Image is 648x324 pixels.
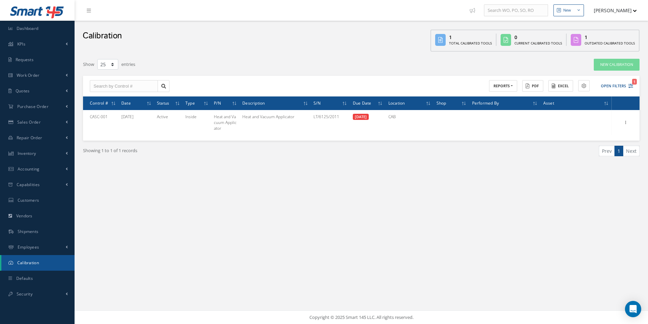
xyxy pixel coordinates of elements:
div: Total Calibrated Tools [449,41,492,46]
div: Heat and Vacuum Applicator [242,114,308,120]
span: Shipments [18,229,39,234]
div: Showing 1 to 1 of 1 records [78,146,361,162]
span: Status [157,100,169,106]
span: Security [17,291,33,297]
td: [DATE] [119,110,154,135]
span: Repair Order [17,135,42,141]
div: New [563,7,571,13]
span: Control # [90,100,108,106]
span: Requests [16,57,34,62]
span: Defaults [16,275,33,281]
span: Calibration [17,260,39,266]
div: Outdated Calibrated Tools [585,41,635,46]
td: Active [154,110,183,135]
a: Calibration [1,255,75,271]
span: Work Order [17,72,40,78]
span: Quotes [16,88,30,94]
span: KPIs [17,41,25,47]
span: Type [185,100,195,106]
span: Dashboard [17,25,39,31]
td: LT/6125/2011 [311,110,350,135]
div: Open Intercom Messenger [625,301,641,317]
span: Sales Order [17,119,41,125]
div: Copyright © 2025 Smart 145 LLC. All rights reserved. [81,314,641,321]
div: 1 [449,34,492,41]
span: P/N [214,100,221,106]
td: CASC-001 [83,110,119,135]
button: Excel [548,80,573,92]
a: New Calibration [594,59,640,71]
td: CAB [386,110,434,135]
span: Shop [437,100,446,106]
label: entries [121,58,135,68]
span: S/N [313,100,321,106]
span: [DATE] [353,114,369,120]
span: Employees [18,244,39,250]
a: 1 [614,146,623,156]
span: Customers [18,197,39,203]
button: PDF [522,80,543,92]
input: Search WO, PO, SO, RO [484,4,548,17]
button: REPORTS [489,80,517,92]
td: Heat and Vacuum Applicator [211,110,240,135]
label: Show [83,58,94,68]
div: Current Calibrated Tools [514,41,562,46]
td: Inside [183,110,211,135]
span: Capabilities [17,182,40,187]
h2: Calibration [83,31,122,41]
span: Vendors [16,213,33,219]
input: Search by Control # [90,80,158,92]
span: Date [121,100,131,106]
div: 0 [514,34,562,41]
div: 1 [585,34,635,41]
span: Purchase Order [17,104,48,109]
span: Asset [543,100,554,106]
span: Performed By [472,100,499,106]
span: Accounting [18,166,40,172]
span: Inventory [18,150,36,156]
button: [PERSON_NAME] [587,4,637,17]
span: Location [388,100,405,106]
button: New [553,4,584,16]
button: Open Filters1 [595,80,633,92]
span: Due Date [353,100,371,106]
span: Description [242,100,265,106]
span: 1 [632,79,637,85]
